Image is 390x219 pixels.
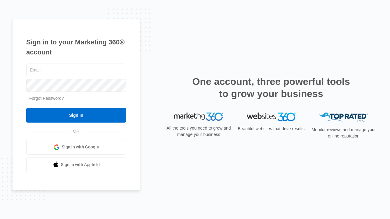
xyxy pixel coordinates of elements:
[310,127,378,139] p: Monitor reviews and manage your online reputation
[29,96,64,101] a: Forgot Password?
[69,128,84,134] span: OR
[247,113,296,121] img: Websites 360
[26,158,126,172] a: Sign in with Apple Id
[62,144,99,150] span: Sign in with Google
[61,162,100,168] span: Sign in with Apple Id
[174,113,223,121] img: Marketing 360
[165,125,233,138] p: All the tools you need to grow and manage your business
[237,126,305,132] p: Beautiful websites that drive results
[26,37,126,57] h1: Sign in to your Marketing 360® account
[319,113,368,123] img: Top Rated Local
[26,64,126,76] input: Email
[26,140,126,155] a: Sign in with Google
[26,108,126,123] input: Sign In
[190,75,352,100] h2: One account, three powerful tools to grow your business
